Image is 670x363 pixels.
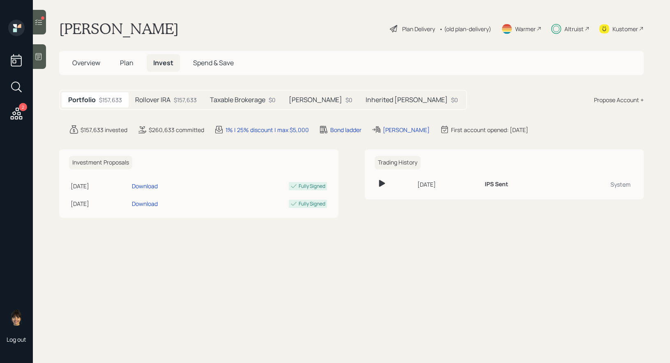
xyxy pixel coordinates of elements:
h5: Inherited [PERSON_NAME] [366,96,448,104]
div: First account opened: [DATE] [451,126,528,134]
h5: Portfolio [68,96,96,104]
div: [DATE] [417,180,478,189]
div: Fully Signed [299,183,325,190]
h5: [PERSON_NAME] [289,96,342,104]
h6: IPS Sent [485,181,508,188]
div: $0 [269,96,276,104]
span: Overview [72,58,100,67]
h6: Trading History [375,156,421,169]
div: 1% | 25% discount | max $5,000 [226,126,309,134]
div: $157,633 [174,96,197,104]
div: Kustomer [612,25,638,33]
div: $260,633 committed [149,126,204,134]
div: Altruist [564,25,584,33]
span: Invest [153,58,173,67]
div: Download [132,182,158,190]
div: Plan Delivery [402,25,435,33]
div: System [565,180,631,189]
img: treva-nostdahl-headshot.png [8,309,25,326]
span: Spend & Save [193,58,234,67]
div: $0 [345,96,352,104]
div: [DATE] [71,199,129,208]
div: Warmer [515,25,536,33]
div: $0 [451,96,458,104]
h5: Rollover IRA [135,96,170,104]
div: • (old plan-delivery) [439,25,491,33]
h6: Investment Proposals [69,156,132,169]
div: Propose Account + [594,96,644,104]
div: Log out [7,336,26,343]
div: $157,633 invested [81,126,127,134]
div: 2 [19,103,27,111]
div: Download [132,199,158,208]
div: [PERSON_NAME] [383,126,430,134]
span: Plan [120,58,134,67]
h5: Taxable Brokerage [210,96,265,104]
div: $157,633 [99,96,122,104]
div: Fully Signed [299,200,325,208]
h1: [PERSON_NAME] [59,20,179,38]
div: [DATE] [71,182,129,190]
div: Bond ladder [330,126,361,134]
